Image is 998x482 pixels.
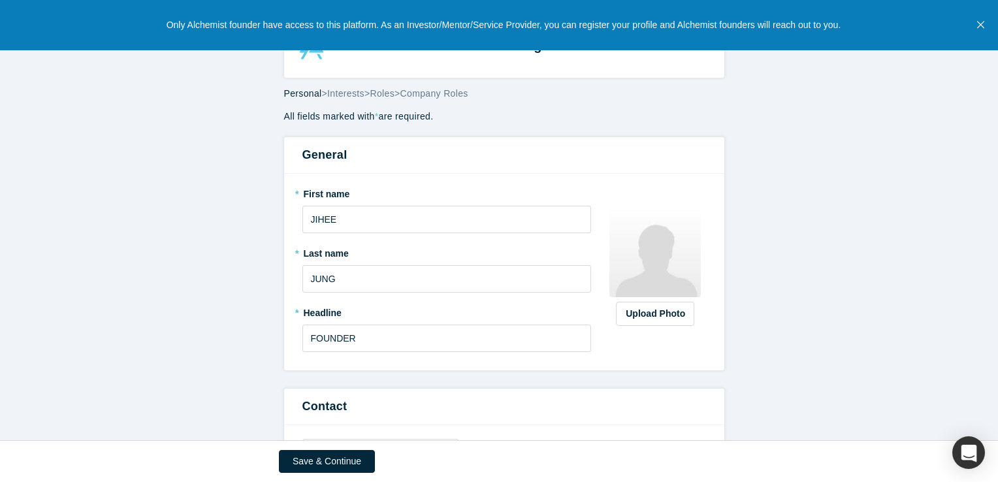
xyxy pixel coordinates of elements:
p: Only Alchemist founder have access to this platform. As an Investor/Mentor/Service Provider, you ... [167,18,841,32]
span: Personal [284,88,322,99]
div: > > > [284,87,724,101]
span: Company Roles [400,88,468,99]
p: All fields marked with are required. [284,110,724,123]
input: Partner, CEO [302,325,592,352]
label: First name [302,183,592,201]
span: Interests [327,88,364,99]
span: Roles [370,88,394,99]
label: Last name [302,242,592,261]
h3: Contact [302,398,706,415]
div: Upload Photo [626,307,684,321]
button: Save & Continue [279,450,375,473]
h3: General [302,146,706,164]
label: Headline [302,302,592,320]
img: Profile user default [609,206,701,297]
